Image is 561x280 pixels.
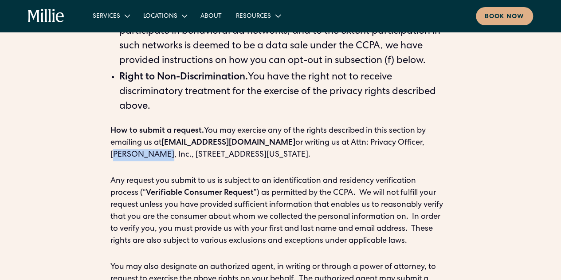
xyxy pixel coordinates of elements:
li: You have the right not to receive discriminatory treatment for the exercise of the privacy rights... [119,71,451,114]
a: About [193,8,229,23]
p: You may exercise any of the rights described in this section by emailing us at or writing us at A... [110,125,451,161]
a: Book now [476,7,533,25]
p: Any request you submit to us is subject to an identification and residency verification process (... [110,175,451,247]
div: Services [86,8,136,23]
strong: How to submit a request. [110,127,204,135]
div: Resources [236,12,271,21]
strong: Right to Non-Discrimination. [119,73,248,83]
strong: [EMAIL_ADDRESS][DOMAIN_NAME] [161,139,295,147]
strong: Verifiable Consumer Request [146,189,254,197]
div: Locations [136,8,193,23]
a: home [28,9,64,23]
div: Book now [485,12,524,22]
div: Locations [143,12,177,21]
div: Resources [229,8,287,23]
div: Services [93,12,120,21]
